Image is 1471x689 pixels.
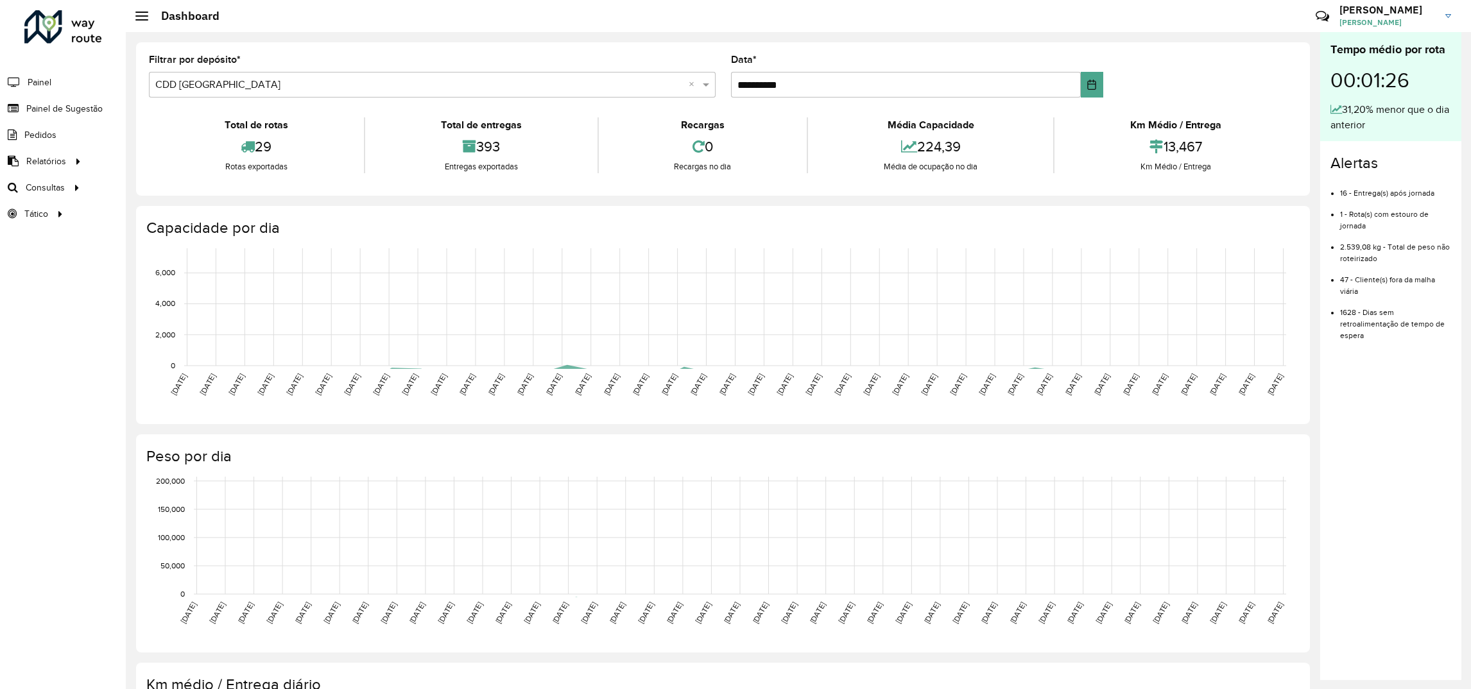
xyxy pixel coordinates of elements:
text: [DATE] [833,372,852,396]
text: [DATE] [751,600,770,625]
text: [DATE] [227,372,246,396]
text: 50,000 [160,561,185,570]
h4: Capacidade por dia [146,219,1297,237]
text: [DATE] [631,372,649,396]
text: [DATE] [746,372,765,396]
text: [DATE] [198,372,217,396]
text: [DATE] [1006,372,1024,396]
text: [DATE] [1008,600,1027,625]
span: Relatórios [26,155,66,168]
text: [DATE] [1180,600,1198,625]
span: Tático [24,207,48,221]
text: [DATE] [293,600,312,625]
text: [DATE] [580,600,598,625]
div: 224,39 [811,133,1050,160]
h2: Dashboard [148,9,219,23]
text: [DATE] [920,372,938,396]
text: [DATE] [265,600,284,625]
h4: Peso por dia [146,447,1297,466]
text: [DATE] [285,372,304,396]
text: [DATE] [551,600,569,625]
text: [DATE] [515,372,534,396]
label: Data [731,52,757,67]
div: 393 [368,133,594,160]
li: 1 - Rota(s) com estouro de jornada [1340,199,1451,232]
text: [DATE] [1266,600,1284,625]
text: [DATE] [236,600,255,625]
div: 00:01:26 [1330,58,1451,102]
div: Rotas exportadas [152,160,361,173]
text: [DATE] [458,372,476,396]
text: [DATE] [372,372,390,396]
text: [DATE] [343,372,361,396]
div: 13,467 [1058,133,1294,160]
span: Painel de Sugestão [26,102,103,115]
text: [DATE] [837,600,856,625]
div: Recargas no dia [602,160,804,173]
text: [DATE] [608,600,626,625]
div: Tempo médio por rota [1330,41,1451,58]
text: [DATE] [256,372,275,396]
div: 0 [602,133,804,160]
span: Painel [28,76,51,89]
div: Km Médio / Entrega [1058,117,1294,133]
text: [DATE] [544,372,563,396]
text: [DATE] [179,600,198,625]
text: [DATE] [1121,372,1140,396]
text: 2,000 [155,330,175,339]
text: 0 [171,361,175,370]
text: 150,000 [158,505,185,513]
text: [DATE] [804,372,823,396]
text: [DATE] [486,372,505,396]
span: Clear all [689,77,700,92]
text: [DATE] [1094,600,1113,625]
div: 29 [152,133,361,160]
text: [DATE] [665,600,684,625]
text: [DATE] [1092,372,1111,396]
text: [DATE] [694,600,712,625]
text: [DATE] [808,600,827,625]
li: 16 - Entrega(s) após jornada [1340,178,1451,199]
text: 100,000 [158,533,185,541]
text: [DATE] [322,600,341,625]
text: [DATE] [951,600,970,625]
text: [DATE] [314,372,332,396]
text: [DATE] [379,600,398,625]
text: [DATE] [689,372,707,396]
text: [DATE] [894,600,913,625]
text: [DATE] [494,600,512,625]
text: [DATE] [602,372,621,396]
text: [DATE] [891,372,909,396]
text: [DATE] [780,600,798,625]
button: Choose Date [1081,72,1103,98]
div: Km Médio / Entrega [1058,160,1294,173]
text: [DATE] [522,600,541,625]
div: Total de rotas [152,117,361,133]
h3: [PERSON_NAME] [1339,4,1436,16]
text: [DATE] [1035,372,1053,396]
text: [DATE] [465,600,483,625]
li: 1628 - Dias sem retroalimentação de tempo de espera [1340,297,1451,341]
text: [DATE] [1179,372,1198,396]
text: [DATE] [1237,372,1255,396]
div: Entregas exportadas [368,160,594,173]
text: [DATE] [1065,600,1084,625]
text: 200,000 [156,477,185,485]
text: [DATE] [1063,372,1082,396]
text: 4,000 [155,300,175,308]
text: [DATE] [922,600,941,625]
h4: Alertas [1330,154,1451,173]
label: Filtrar por depósito [149,52,241,67]
text: [DATE] [660,372,678,396]
text: [DATE] [1037,600,1056,625]
text: [DATE] [1209,600,1227,625]
text: [DATE] [1208,372,1226,396]
span: [PERSON_NAME] [1339,17,1436,28]
text: [DATE] [350,600,369,625]
text: [DATE] [637,600,655,625]
text: 6,000 [155,269,175,277]
li: 47 - Cliente(s) fora da malha viária [1340,264,1451,297]
text: [DATE] [1266,372,1284,396]
text: [DATE] [1123,600,1141,625]
text: [DATE] [949,372,967,396]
